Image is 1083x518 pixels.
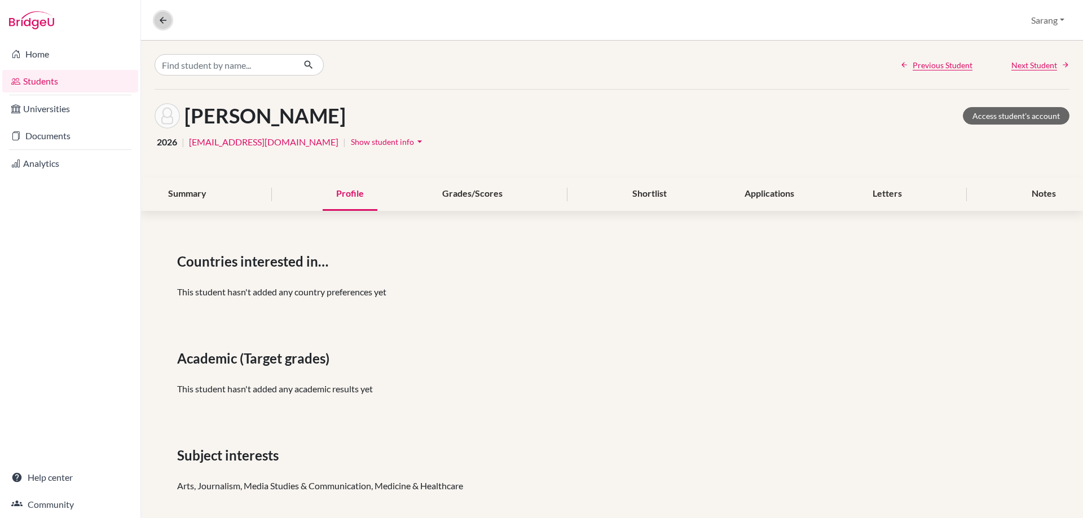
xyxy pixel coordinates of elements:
[177,285,1047,299] p: This student hasn't added any country preferences yet
[2,493,138,516] a: Community
[350,133,426,150] button: Show student infoarrow_drop_down
[343,135,346,149] span: |
[963,107,1069,125] a: Access student's account
[900,59,972,71] a: Previous Student
[1011,59,1069,71] a: Next Student
[731,178,808,211] div: Applications
[1011,59,1057,71] span: Next Student
[177,348,334,369] span: Academic (Target grades)
[155,103,180,129] img: Izabel Schirmer's avatar
[9,11,54,29] img: Bridge-U
[351,137,414,147] span: Show student info
[619,178,680,211] div: Shortlist
[859,178,915,211] div: Letters
[177,445,283,466] span: Subject interests
[177,479,1047,493] div: Arts, Journalism, Media Studies & Communication, Medicine & Healthcare
[184,104,346,128] h1: [PERSON_NAME]
[155,54,294,76] input: Find student by name...
[2,125,138,147] a: Documents
[2,466,138,489] a: Help center
[1018,178,1069,211] div: Notes
[429,178,516,211] div: Grades/Scores
[155,178,220,211] div: Summary
[1026,10,1069,31] button: Sarang
[182,135,184,149] span: |
[177,382,1047,396] p: This student hasn't added any academic results yet
[189,135,338,149] a: [EMAIL_ADDRESS][DOMAIN_NAME]
[2,70,138,92] a: Students
[2,152,138,175] a: Analytics
[414,136,425,147] i: arrow_drop_down
[2,98,138,120] a: Universities
[157,135,177,149] span: 2026
[913,59,972,71] span: Previous Student
[2,43,138,65] a: Home
[177,251,333,272] span: Countries interested in…
[323,178,377,211] div: Profile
